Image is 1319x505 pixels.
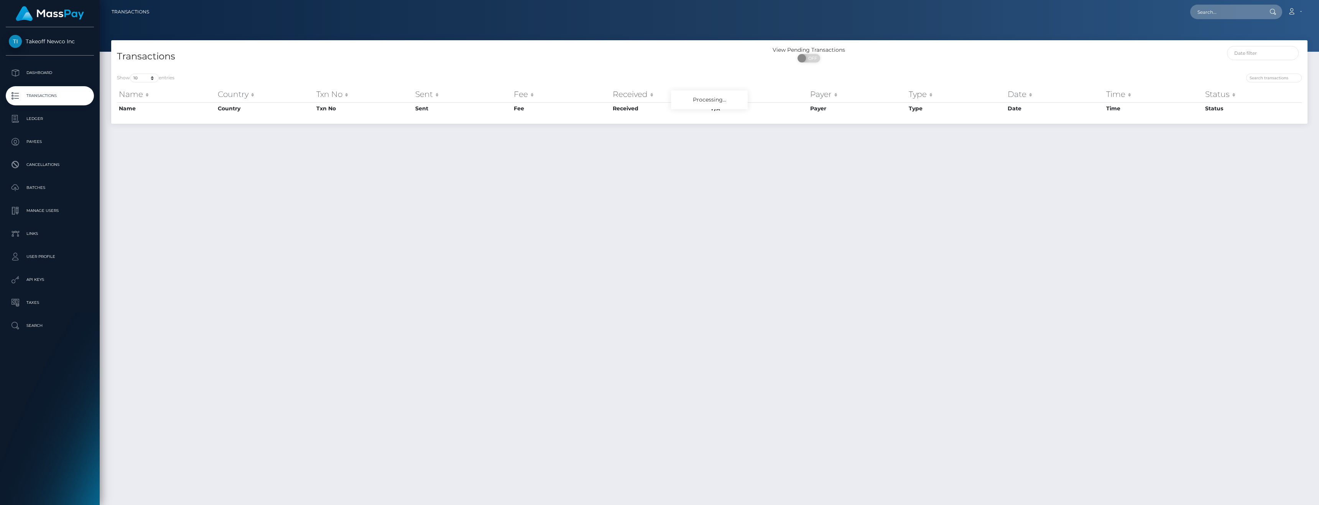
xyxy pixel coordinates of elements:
[112,4,149,20] a: Transactions
[9,159,91,171] p: Cancellations
[9,274,91,285] p: API Keys
[1006,87,1105,102] th: Date
[611,87,710,102] th: Received
[512,87,611,102] th: Fee
[512,102,611,115] th: Fee
[1006,102,1105,115] th: Date
[6,247,94,266] a: User Profile
[9,90,91,102] p: Transactions
[808,102,907,115] th: Payer
[6,86,94,105] a: Transactions
[6,178,94,197] a: Batches
[16,6,84,21] img: MassPay Logo
[314,87,413,102] th: Txn No
[6,316,94,335] a: Search
[671,90,748,109] div: Processing...
[611,102,710,115] th: Received
[6,132,94,151] a: Payees
[1190,5,1262,19] input: Search...
[117,74,174,82] label: Show entries
[9,136,91,148] p: Payees
[9,320,91,331] p: Search
[9,251,91,262] p: User Profile
[9,35,22,48] img: Takeoff Newco Inc
[216,102,315,115] th: Country
[1203,87,1302,102] th: Status
[709,102,808,115] th: F/X
[1203,102,1302,115] th: Status
[6,201,94,220] a: Manage Users
[907,87,1006,102] th: Type
[1104,87,1203,102] th: Time
[9,297,91,308] p: Taxes
[314,102,413,115] th: Txn No
[6,270,94,289] a: API Keys
[907,102,1006,115] th: Type
[413,102,512,115] th: Sent
[802,54,821,62] span: OFF
[117,50,704,63] h4: Transactions
[9,228,91,239] p: Links
[6,293,94,312] a: Taxes
[9,205,91,216] p: Manage Users
[709,87,808,102] th: F/X
[9,182,91,193] p: Batches
[1104,102,1203,115] th: Time
[709,46,909,54] div: View Pending Transactions
[216,87,315,102] th: Country
[1227,46,1299,60] input: Date filter
[6,109,94,128] a: Ledger
[130,74,159,82] select: Showentries
[6,38,94,45] span: Takeoff Newco Inc
[1246,74,1302,82] input: Search transactions
[9,67,91,79] p: Dashboard
[6,224,94,243] a: Links
[6,63,94,82] a: Dashboard
[9,113,91,125] p: Ledger
[117,102,216,115] th: Name
[6,155,94,174] a: Cancellations
[808,87,907,102] th: Payer
[413,87,512,102] th: Sent
[117,87,216,102] th: Name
